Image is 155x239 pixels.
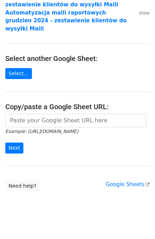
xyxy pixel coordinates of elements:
small: View [139,10,150,16]
h4: Select another Google Sheet: [5,54,150,63]
small: Example: [URL][DOMAIN_NAME] [5,129,78,134]
input: Next [5,143,23,154]
iframe: Chat Widget [120,205,155,239]
a: View [132,10,150,16]
a: Need help? [5,180,40,191]
input: Paste your Google Sheet URL here [5,114,146,127]
a: Select... [5,68,32,79]
a: Automatyzacja maili raportowych grudzien 2024 - zestawienie klientów do wysyłki Maili [5,10,127,32]
h4: Copy/paste a Google Sheet URL: [5,102,150,111]
a: Google Sheets [106,181,150,188]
